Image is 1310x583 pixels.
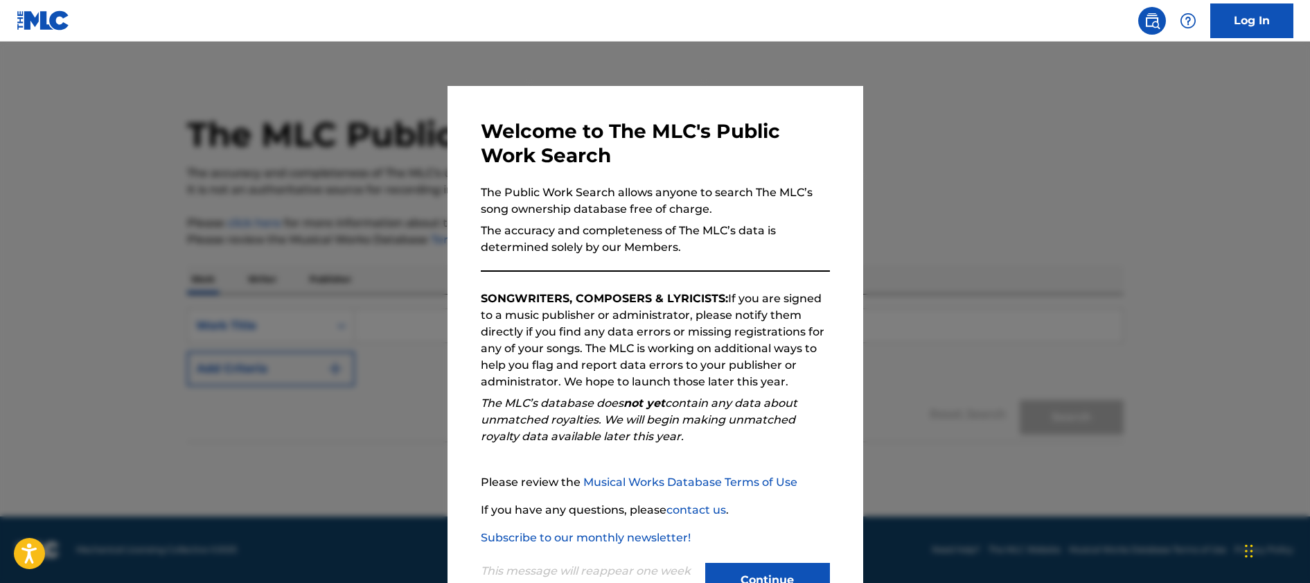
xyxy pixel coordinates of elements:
[481,290,830,390] p: If you are signed to a music publisher or administrator, please notify them directly if you find ...
[1245,530,1253,572] div: Drag
[1241,516,1310,583] iframe: Chat Widget
[583,476,797,489] a: Musical Works Database Terms of Use
[481,531,691,544] a: Subscribe to our monthly newsletter!
[481,119,830,168] h3: Welcome to The MLC's Public Work Search
[1144,12,1160,29] img: search
[481,223,830,256] p: The accuracy and completeness of The MLC’s data is determined solely by our Members.
[481,397,797,443] em: The MLC’s database does contain any data about unmatched royalties. We will begin making unmatche...
[1180,12,1196,29] img: help
[481,474,830,491] p: Please review the
[481,184,830,218] p: The Public Work Search allows anyone to search The MLC’s song ownership database free of charge.
[1210,3,1293,38] a: Log In
[666,503,726,516] a: contact us
[481,292,728,305] strong: SONGWRITERS, COMPOSERS & LYRICISTS:
[481,502,830,519] p: If you have any questions, please .
[1138,7,1166,35] a: Public Search
[17,10,70,31] img: MLC Logo
[623,397,665,410] strong: not yet
[1174,7,1202,35] div: Help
